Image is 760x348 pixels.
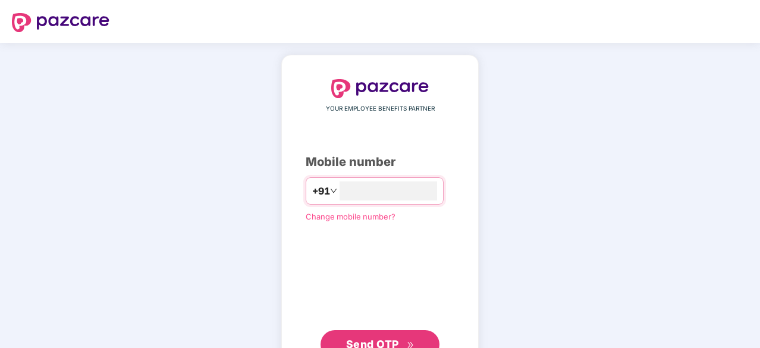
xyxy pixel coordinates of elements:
a: Change mobile number? [306,212,395,221]
div: Mobile number [306,153,454,171]
img: logo [331,79,429,98]
span: down [330,187,337,195]
span: +91 [312,184,330,199]
span: YOUR EMPLOYEE BENEFITS PARTNER [326,104,435,114]
img: logo [12,13,109,32]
